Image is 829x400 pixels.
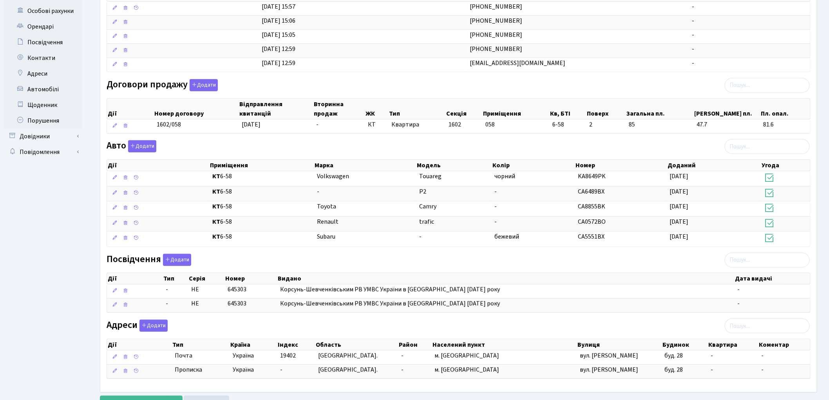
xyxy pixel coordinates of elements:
span: [GEOGRAPHIC_DATA]. [318,366,378,374]
a: Додати [126,139,156,153]
th: Дії [107,273,163,284]
th: [PERSON_NAME] пл. [694,99,760,119]
span: - [495,202,497,211]
th: Дата видачі [735,273,810,284]
span: [EMAIL_ADDRESS][DOMAIN_NAME] [470,59,565,67]
span: Touareg [419,172,442,181]
span: 1602 [449,120,461,129]
th: Тип [163,273,188,284]
b: КТ [212,232,220,241]
a: Додати [188,78,218,91]
span: - [401,366,404,374]
th: Приміщення [482,99,549,119]
a: Щоденник [4,97,82,113]
span: 47.7 [697,120,757,129]
span: буд. 28 [665,351,683,360]
a: Повідомлення [4,144,82,160]
th: Область [315,339,398,350]
span: НЕ [191,299,199,308]
th: Район [398,339,432,350]
a: Довідники [4,129,82,144]
a: Додати [161,252,191,266]
span: [PHONE_NUMBER] [470,31,522,39]
span: Renault [317,217,338,226]
span: [DATE] [670,232,689,241]
th: Марка [314,160,416,171]
label: Договори продажу [107,79,218,91]
b: КТ [212,202,220,211]
label: Адреси [107,320,168,332]
span: [DATE] 12:59 [262,59,295,67]
span: Р2 [419,187,426,196]
th: Відправлення квитанцій [239,99,313,119]
a: Особові рахунки [4,3,82,19]
span: trafic [419,217,434,226]
span: [PHONE_NUMBER] [470,16,522,25]
span: вул. [PERSON_NAME] [580,351,638,360]
span: - [692,31,694,39]
span: вул. [PERSON_NAME] [580,366,638,374]
span: - [711,351,713,360]
span: 645303 [228,285,246,294]
span: Почта [175,351,192,360]
span: Україна [233,351,274,360]
th: Секція [445,99,482,119]
span: чорний [495,172,516,181]
a: Контакти [4,50,82,66]
th: Вулиця [577,339,662,350]
span: [PHONE_NUMBER] [470,2,522,11]
span: [DATE] [670,217,689,226]
span: - [401,351,404,360]
span: - [280,366,282,374]
label: Посвідчення [107,254,191,266]
span: 058 [485,120,495,129]
span: м. [GEOGRAPHIC_DATA] [435,351,500,360]
span: - [495,187,497,196]
th: Угода [761,160,811,171]
th: Будинок [662,339,708,350]
b: КТ [212,172,220,181]
span: Camry [419,202,436,211]
span: КТ [368,120,385,129]
span: - [166,299,185,308]
span: 6-58 [212,187,311,196]
span: - [711,366,713,374]
input: Пошук... [725,319,810,333]
input: Пошук... [725,78,810,93]
span: - [738,285,740,294]
span: - [692,2,694,11]
span: Toyota [317,202,336,211]
span: [DATE] [670,202,689,211]
b: КТ [212,217,220,226]
span: [DATE] 15:06 [262,16,295,25]
a: Порушення [4,113,82,129]
span: Корсунь-Шевченківським РВ УМВС України в [GEOGRAPHIC_DATA] [DATE] року [280,299,500,308]
th: Кв, БТІ [550,99,586,119]
th: Пл. опал. [760,99,810,119]
span: KA8649PK [578,172,606,181]
span: 1602/058 [157,120,181,129]
span: Квартира [391,120,442,129]
span: 6-58 [212,172,311,181]
span: - [316,120,319,129]
th: ЖК [365,99,388,119]
th: Колір [492,160,575,171]
span: СА6489ВХ [578,187,605,196]
a: Додати [138,318,168,332]
th: Номер договору [154,99,239,119]
th: Індекс [277,339,315,350]
span: - [317,187,319,196]
th: Тип [388,99,445,119]
th: Модель [416,160,492,171]
span: [DATE] [670,187,689,196]
button: Посвідчення [163,254,191,266]
th: Вторинна продаж [313,99,365,119]
span: [DATE] 15:05 [262,31,295,39]
span: - [761,366,764,374]
span: 85 [629,120,690,129]
span: [DATE] 15:57 [262,2,295,11]
span: CA5551BX [578,232,605,241]
button: Авто [128,140,156,152]
span: CA0572BO [578,217,606,226]
span: [DATE] [242,120,261,129]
